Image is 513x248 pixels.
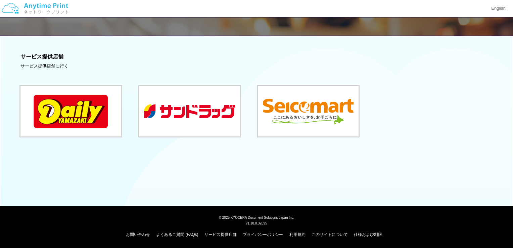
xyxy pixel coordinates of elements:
a: お問い合わせ [126,232,150,237]
a: よくあるご質問 (FAQs) [156,232,198,237]
a: プライバシーポリシー [243,232,283,237]
a: サービス提供店舗 [204,232,237,237]
h3: サービス提供店舗 [20,54,493,60]
a: 仕様および制限 [354,232,382,237]
a: このサイトについて [312,232,348,237]
span: © 2025 KYOCERA Document Solutions Japan Inc. [219,215,294,219]
div: サービス提供店舗に行く [20,63,493,70]
span: v1.18.0.32895 [246,221,267,225]
a: 利用規約 [289,232,306,237]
